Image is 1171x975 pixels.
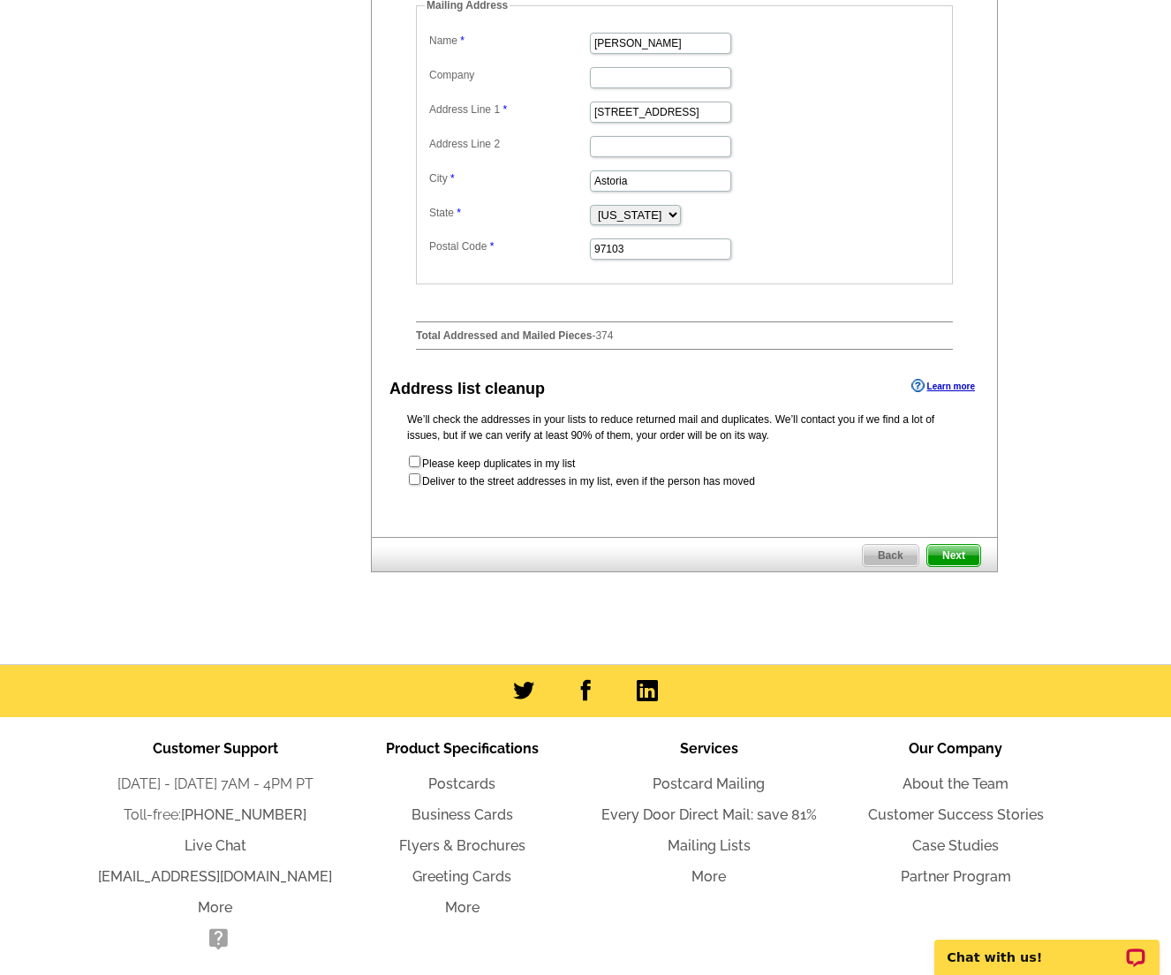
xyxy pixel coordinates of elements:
[911,379,975,393] a: Learn more
[927,545,980,566] span: Next
[429,67,588,83] label: Company
[181,806,306,823] a: [PHONE_NUMBER]
[389,377,545,401] div: Address list cleanup
[429,238,588,254] label: Postal Code
[98,868,332,885] a: [EMAIL_ADDRESS][DOMAIN_NAME]
[445,899,480,916] a: More
[903,775,1009,792] a: About the Team
[923,919,1171,975] iframe: LiveChat chat widget
[416,329,592,342] strong: Total Addressed and Mailed Pieces
[653,775,765,792] a: Postcard Mailing
[92,805,339,826] li: Toll-free:
[429,33,588,49] label: Name
[668,837,751,854] a: Mailing Lists
[198,899,232,916] a: More
[429,170,588,186] label: City
[429,205,588,221] label: State
[407,454,962,489] form: Please keep duplicates in my list Deliver to the street addresses in my list, even if the person ...
[386,740,539,757] span: Product Specifications
[691,868,726,885] a: More
[429,102,588,117] label: Address Line 1
[153,740,278,757] span: Customer Support
[595,329,613,342] span: 374
[412,868,511,885] a: Greeting Cards
[863,545,918,566] span: Back
[428,775,495,792] a: Postcards
[412,806,513,823] a: Business Cards
[407,412,962,443] p: We’ll check the addresses in your lists to reduce returned mail and duplicates. We’ll contact you...
[901,868,1011,885] a: Partner Program
[429,136,588,152] label: Address Line 2
[909,740,1002,757] span: Our Company
[92,774,339,795] li: [DATE] - [DATE] 7AM - 4PM PT
[868,806,1044,823] a: Customer Success Stories
[912,837,999,854] a: Case Studies
[399,837,525,854] a: Flyers & Brochures
[601,806,817,823] a: Every Door Direct Mail: save 81%
[680,740,738,757] span: Services
[862,544,919,567] a: Back
[185,837,246,854] a: Live Chat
